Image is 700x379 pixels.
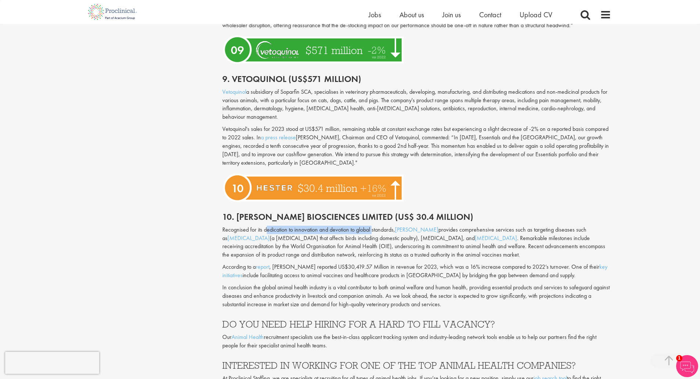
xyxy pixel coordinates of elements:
a: Animal Health [231,333,264,341]
p: In conclusion the global animal health industry is a vital contributor to both animal welfare and... [222,283,611,309]
a: key initiatives [222,263,607,279]
p: Recognised for its dedication to innovation and devotion to global standards, provides comprehens... [222,226,611,259]
a: [MEDICAL_DATA] [475,234,517,242]
a: Upload CV [520,10,552,19]
a: [PERSON_NAME] [395,226,438,233]
p: According to a , [PERSON_NAME] reported US$30,419.57 Million in revenue for 2023, which was a 16%... [222,263,611,280]
a: Jobs [369,10,381,19]
span: 1 [676,355,682,361]
a: Join us [442,10,461,19]
a: a press release [261,133,296,141]
a: Contact [479,10,501,19]
a: report [256,263,269,271]
a: About us [399,10,424,19]
p: a subsidiary of Soparfin SCA, specialises in veterinary pharmaceuticals, developing, manufacturin... [222,88,611,121]
h2: 10. [PERSON_NAME] Biosciences Limited (US$ 30.4 million) [222,212,611,222]
img: Chatbot [676,355,698,377]
a: [MEDICAL_DATA] [227,234,270,242]
h3: INTERESTED IN WORKING FOR ONE OF THE TOP ANIMAL HEALTH COMPANIES? [222,361,611,370]
iframe: reCAPTCHA [5,352,99,374]
p: Vetoquinol's sales for 2023 stood at US$571 million, remaining stable at constant exchange rates ... [222,125,611,167]
a: Vetoquinol [222,88,246,96]
p: Our recruitment specialists use the best-in-class applicant tracking system and industry-leading ... [222,333,611,350]
h3: DO YOU NEED HELP HIRING FOR A HARD TO FILL VACANCY? [222,319,611,329]
h2: 9. Vetoquinol (US$571 million) [222,74,611,84]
